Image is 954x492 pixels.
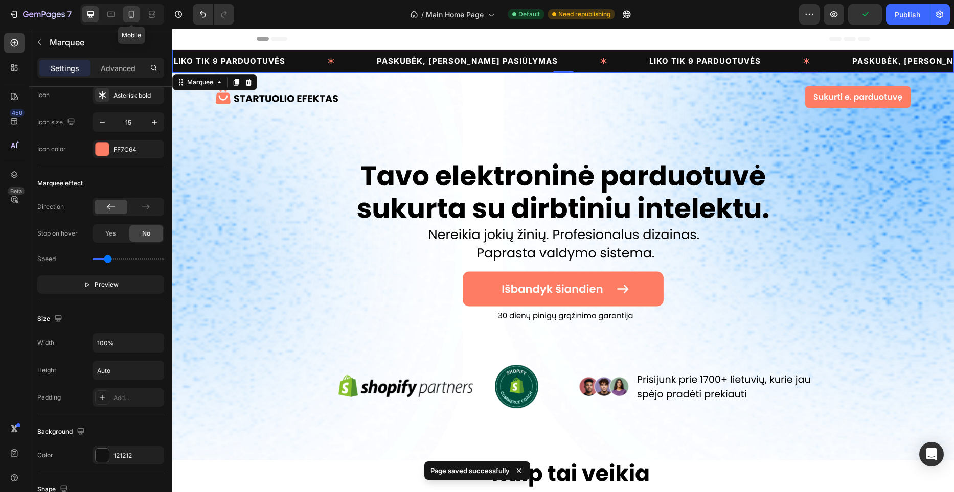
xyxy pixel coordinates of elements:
div: 450 [10,109,25,117]
div: Stop on hover [37,229,78,238]
div: FF7C64 [113,145,162,154]
span: Need republishing [558,10,610,19]
div: Marquee [13,49,43,58]
input: Auto [93,334,164,352]
div: Width [37,338,54,347]
span: LIKO TIK 9 PARDUOTUVĖS [474,28,586,37]
div: Undo/Redo [193,4,234,25]
div: Size [37,312,64,326]
button: 7 [4,4,76,25]
div: Icon [37,90,50,100]
span: / [421,9,424,20]
span: PASKUBĖK, [PERSON_NAME] PASIŪLYMAS [202,28,383,37]
span: No [142,229,150,238]
div: Height [37,366,56,375]
div: Marquee effect [37,179,83,188]
span: Yes [105,229,116,238]
p: Settings [51,63,79,74]
div: 121212 [113,451,162,460]
div: Padding [37,393,61,402]
div: Open Intercom Messenger [919,442,944,466]
div: Speed [37,254,56,264]
div: Beta [8,187,25,195]
span: PASKUBĖK, [PERSON_NAME] PASIŪLYMAS [677,28,858,37]
p: 7 [67,8,72,20]
span: Main Home Page [426,9,484,20]
span: Preview [95,279,119,290]
iframe: Design area [172,29,954,492]
button: Preview [37,275,164,294]
div: Publish [895,9,920,20]
button: Publish [886,4,929,25]
div: Color [37,451,53,460]
p: Marquee [50,36,160,49]
p: Page saved successfully [430,465,510,476]
div: Icon color [37,145,66,154]
div: Icon size [37,115,77,129]
span: Default [518,10,540,19]
p: Advanced [101,63,135,74]
div: Direction [37,202,64,212]
input: Auto [93,361,164,380]
div: Add... [113,393,162,403]
div: Asterisk bold [113,91,162,100]
div: Background [37,425,87,439]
